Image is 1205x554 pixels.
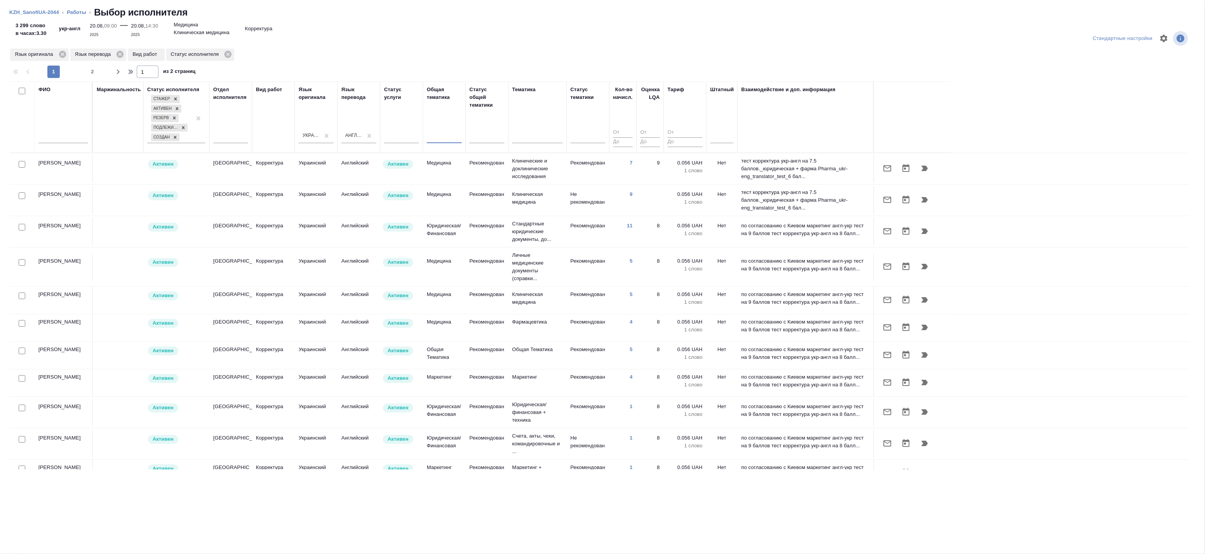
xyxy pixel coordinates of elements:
td: Медицина [423,287,466,314]
p: по согласованию с Киевом маркетинг англ-укр тест на 9 баллов тест корректура укр-англ на 8 балл... [741,257,869,273]
div: Рядовой исполнитель: назначай с учетом рейтинга [147,291,205,301]
td: [PERSON_NAME] [35,187,93,214]
span: Посмотреть информацию [1173,31,1189,46]
button: Отправить предложение о работе [878,257,897,276]
td: Рекомендован [466,314,508,341]
p: Корректура [256,346,291,353]
td: Рекомендован [567,342,609,369]
input: Выбери исполнителей, чтобы отправить приглашение на работу [19,259,25,266]
p: Активен [153,435,174,443]
div: Резерв [151,114,170,122]
p: по согласованию с Киевом маркетинг англ-укр тест на 9 баллов тест корректура укр-англ на 8 балл... [741,403,869,418]
p: Активен [153,347,174,355]
p: 1 слово [668,410,702,418]
div: Статус тематики [570,86,605,101]
td: Рекомендован [567,253,609,280]
td: [GEOGRAPHIC_DATA] [209,460,252,487]
td: Английский [337,460,380,487]
button: Продолжить [915,257,934,276]
input: Выбери исполнителей, чтобы отправить приглашение на работу [19,224,25,230]
input: До [613,137,633,147]
p: Корректура [256,291,291,298]
input: До [640,137,660,147]
td: Маркетинг [423,460,466,487]
td: Рекомендован [466,399,508,426]
div: Рядовой исполнитель: назначай с учетом рейтинга [147,222,205,232]
button: Открыть календарь загрузки [897,159,915,178]
a: 4 [630,374,633,380]
button: Отправить предложение о работе [878,190,897,209]
p: Корректура [256,464,291,471]
div: Активен [151,105,173,113]
td: Английский [337,218,380,245]
div: Язык перевода [341,86,376,101]
td: Рекомендован [466,287,508,314]
td: [PERSON_NAME] [35,430,93,457]
h2: Выбор исполнителя [94,6,188,19]
div: Язык перевода [70,48,127,61]
td: Рекомендован [567,314,609,341]
td: Нет [706,187,737,214]
p: Активен [153,404,174,412]
p: Активен [388,347,409,355]
div: Создан [151,133,171,142]
td: Юридическая/Финансовая [423,218,466,245]
td: [GEOGRAPHIC_DATA] [209,218,252,245]
td: Нет [706,369,737,396]
button: Отправить предложение о работе [878,373,897,392]
td: Украинский [295,430,337,457]
p: 1 слово [668,167,702,175]
div: Статус услуги [384,86,419,101]
div: Рядовой исполнитель: назначай с учетом рейтинга [147,318,205,329]
td: [GEOGRAPHIC_DATA] [209,314,252,341]
div: Рядовой исполнитель: назначай с учетом рейтинга [147,434,205,445]
button: Продолжить [915,190,934,209]
td: Украинский [295,218,337,245]
td: Нет [706,460,737,487]
td: 8 [636,460,664,487]
div: Вид работ [256,86,282,93]
p: Корректура [256,403,291,410]
button: Продолжить [915,434,934,453]
td: Рекомендован [567,155,609,182]
p: 1 слово [668,230,702,237]
input: Выбери исполнителей, чтобы отправить приглашение на работу [19,320,25,327]
td: Украинский [295,369,337,396]
button: Отправить предложение о работе [878,318,897,337]
td: Нет [706,253,737,280]
td: [PERSON_NAME] [35,314,93,341]
input: До [668,137,702,147]
td: Рекомендован [466,460,508,487]
div: — [120,19,128,39]
td: Рекомендован [466,369,508,396]
td: Нет [706,430,737,457]
button: Продолжить [915,291,934,309]
p: Активен [388,319,409,327]
p: 1 слово [668,326,702,334]
button: Продолжить [915,464,934,482]
p: Активен [153,223,174,231]
td: [PERSON_NAME] [35,399,93,426]
p: Активен [388,258,409,266]
p: 0.056 UAH [668,190,702,198]
td: [PERSON_NAME] [35,342,93,369]
a: 1 [630,403,633,409]
p: Корректура [245,25,272,33]
div: Отдел исполнителя [213,86,248,101]
span: из 2 страниц [163,67,196,78]
p: Активен [388,223,409,231]
p: Активен [388,160,409,168]
p: Юридическая/финансовая + техника [512,401,563,424]
p: 1 слово [668,265,702,273]
a: 1 [630,435,633,441]
div: Язык оригинала [10,48,69,61]
p: Активен [153,319,174,327]
td: 8 [636,342,664,369]
div: Статус исполнителя [166,48,235,61]
div: Рядовой исполнитель: назначай с учетом рейтинга [147,190,205,201]
td: Украинский [295,253,337,280]
p: 0.056 UAH [668,291,702,298]
p: Активен [388,404,409,412]
span: Настроить таблицу [1155,29,1173,48]
button: Отправить предложение о работе [878,434,897,453]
